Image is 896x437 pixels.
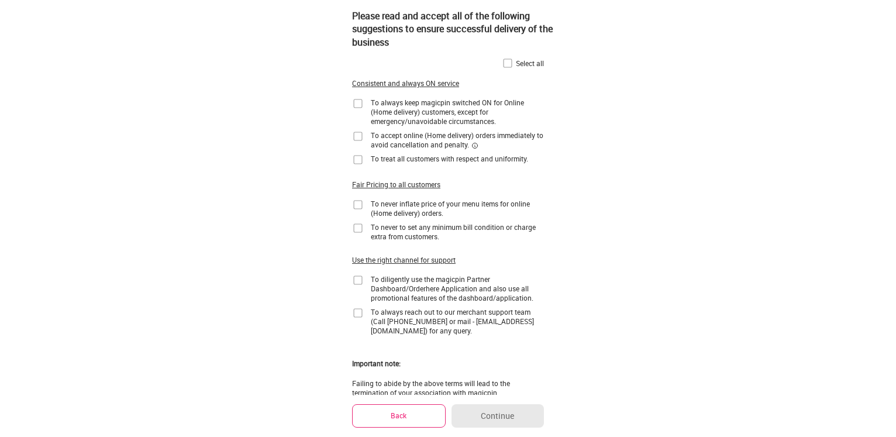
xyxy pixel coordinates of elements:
img: home-delivery-unchecked-checkbox-icon.f10e6f61.svg [352,307,364,319]
div: Failing to abide by the above terms will lead to the termination of your association with magicpin [352,378,544,397]
div: To never to set any minimum bill condition or charge extra from customers. [371,222,544,241]
div: Fair Pricing to all customers [352,180,440,190]
button: Continue [452,404,544,428]
img: home-delivery-unchecked-checkbox-icon.f10e6f61.svg [352,154,364,166]
div: To accept online (Home delivery) orders immediately to avoid cancellation and penalty. [371,130,544,149]
div: To always keep magicpin switched ON for Online (Home delivery) customers, except for emergency/un... [371,98,544,126]
img: informationCircleBlack.2195f373.svg [471,142,478,149]
div: Important note: [352,359,401,369]
img: home-delivery-unchecked-checkbox-icon.f10e6f61.svg [352,222,364,234]
div: To diligently use the magicpin Partner Dashboard/Orderhere Application and also use all promotion... [371,274,544,302]
div: To treat all customers with respect and uniformity. [371,154,528,163]
div: Select all [516,59,544,68]
button: Back [352,404,446,427]
img: home-delivery-unchecked-checkbox-icon.f10e6f61.svg [352,274,364,286]
img: home-delivery-unchecked-checkbox-icon.f10e6f61.svg [352,130,364,142]
div: Use the right channel for support [352,255,456,265]
img: home-delivery-unchecked-checkbox-icon.f10e6f61.svg [502,57,514,69]
div: To always reach out to our merchant support team (Call [PHONE_NUMBER] or mail - [EMAIL_ADDRESS][D... [371,307,544,335]
div: To never inflate price of your menu items for online (Home delivery) orders. [371,199,544,218]
img: home-delivery-unchecked-checkbox-icon.f10e6f61.svg [352,98,364,109]
img: home-delivery-unchecked-checkbox-icon.f10e6f61.svg [352,199,364,211]
div: Consistent and always ON service [352,78,459,88]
